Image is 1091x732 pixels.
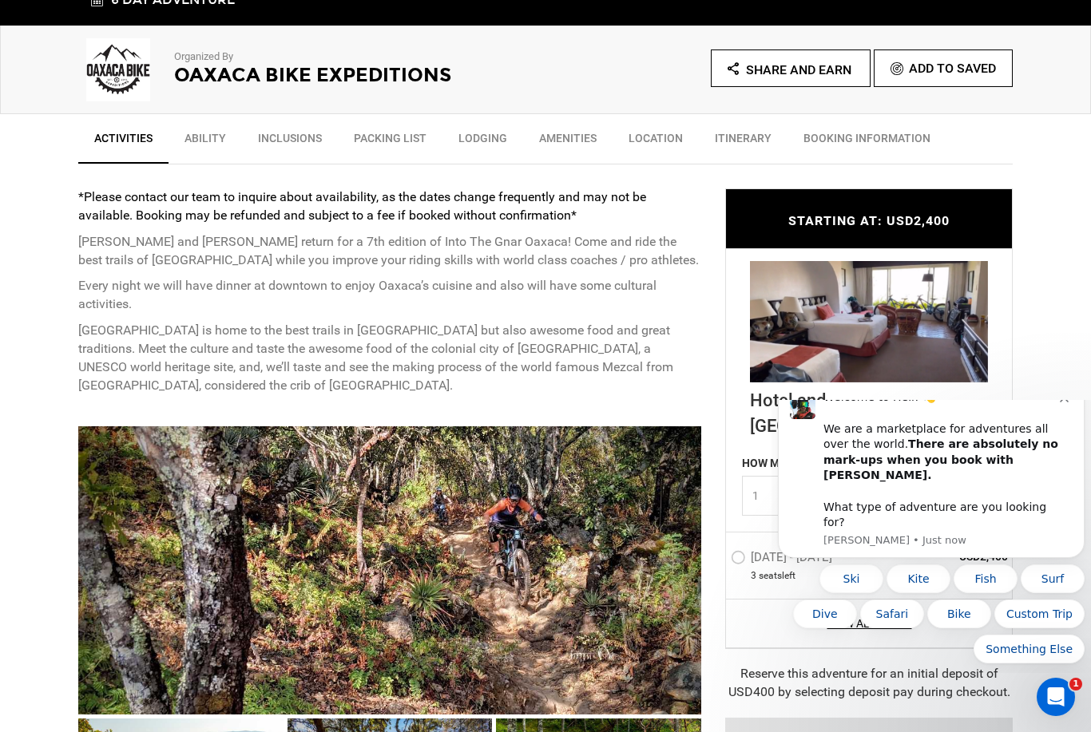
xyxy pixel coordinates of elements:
[1037,678,1075,716] iframe: Intercom live chat
[174,49,502,65] p: Organized By
[788,122,946,162] a: BOOKING INFORMATION
[89,200,153,228] button: Quick reply: Safari
[613,122,699,162] a: Location
[750,382,988,438] div: Hotel and [GEOGRAPHIC_DATA]
[731,615,1008,631] a: View All Slots
[78,233,701,270] p: [PERSON_NAME] and [PERSON_NAME] return for a 7th edition of Into The Gnar Oaxaca! Come and ride t...
[249,164,313,193] button: Quick reply: Surf
[742,476,996,516] button: 1
[48,164,112,193] button: Quick reply: Ski
[156,200,220,228] button: Quick reply: Bike
[752,488,975,504] span: 1
[338,122,442,162] a: Packing List
[202,235,313,263] button: Quick reply: Something Else
[442,122,523,162] a: Lodging
[788,213,950,228] span: STARTING AT: USD2,400
[115,164,179,193] button: Quick reply: Kite
[78,38,158,102] img: 70e86fc9b76f5047cd03efca80958d91.png
[22,200,85,228] button: Quick reply: Dive
[523,122,613,162] a: Amenities
[78,277,701,314] p: Every night we will have dinner at downtown to enjoy Oaxaca’s cuisine and also will have some cul...
[242,122,338,162] a: Inclusions
[174,65,502,85] h2: Oaxaca Bike Expeditions
[1069,678,1082,690] span: 1
[78,322,701,394] p: [GEOGRAPHIC_DATA] is home to the best trails in [GEOGRAPHIC_DATA] but also awesome food and great...
[78,189,646,223] strong: *Please contact our team to inquire about availability, as the dates change frequently and may no...
[182,164,246,193] button: Quick reply: Fish
[52,133,288,148] p: Message from Carl, sent Just now
[751,569,756,583] span: 3
[759,569,795,583] span: seat left
[169,122,242,162] a: Ability
[223,200,313,228] button: Quick reply: Custom Trip
[742,455,971,476] label: HOW MANY GUESTS ARE YOU BOOKING FOR
[750,261,988,382] img: e2c4d1cf-647d-42f7-9197-ab01abfa3079_344_d1b29f5fe415789feb37f941990a719c_loc_ngl.jpg
[772,400,1091,673] iframe: Intercom notifications message
[725,665,1013,702] div: Reserve this adventure for an initial deposit of USD400 by selecting deposit pay during checkout.
[731,550,836,569] label: [DATE] - [DATE]
[78,122,169,164] a: Activities
[746,62,851,77] span: Share and Earn
[699,122,788,162] a: Itinerary
[6,164,313,263] div: Quick reply options
[909,61,996,76] span: Add To Saved
[52,38,287,81] b: There are absolutely no mark-ups when you book with [PERSON_NAME].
